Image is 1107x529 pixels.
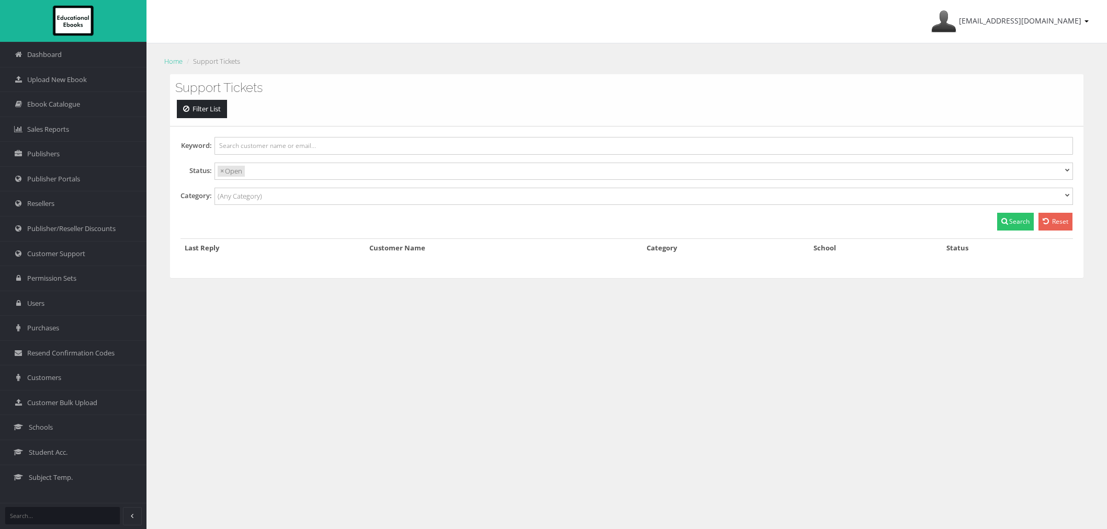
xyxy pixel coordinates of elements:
[27,199,54,209] span: Resellers
[27,224,116,234] span: Publisher/Reseller Discounts
[27,124,69,134] span: Sales Reports
[27,273,76,283] span: Permission Sets
[218,191,292,202] input: (Any Category)
[164,56,183,66] a: Home
[184,56,240,67] li: Support Tickets
[220,166,224,177] span: ×
[997,213,1034,231] button: Search
[1038,213,1072,231] a: Reset
[180,140,212,151] label: Keyword:
[27,249,85,259] span: Customer Support
[180,190,212,201] label: Category:
[29,473,73,482] span: Subject Temp.
[27,373,61,383] span: Customers
[218,166,245,177] li: Open
[27,348,115,358] span: Resend Confirmation Codes
[180,238,365,257] th: Last Reply
[5,507,120,524] input: Search...
[27,149,60,159] span: Publishers
[180,165,212,176] label: Status:
[942,238,1073,257] th: Status
[809,238,942,257] th: School
[27,174,80,184] span: Publisher Portals
[29,447,67,457] span: Student Acc.
[27,323,59,333] span: Purchases
[214,137,1073,155] input: Search customer name or email...
[27,298,44,308] span: Users
[931,9,956,34] img: Avatar
[175,81,1078,95] h3: Support Tickets
[642,238,809,257] th: Category
[365,238,642,257] th: Customer Name
[27,75,87,85] span: Upload New Ebook
[959,16,1081,26] span: [EMAIL_ADDRESS][DOMAIN_NAME]
[177,100,227,118] a: Filter List
[27,50,62,60] span: Dashboard
[27,398,97,408] span: Customer Bulk Upload
[29,422,53,432] span: Schools
[27,99,80,109] span: Ebook Catalogue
